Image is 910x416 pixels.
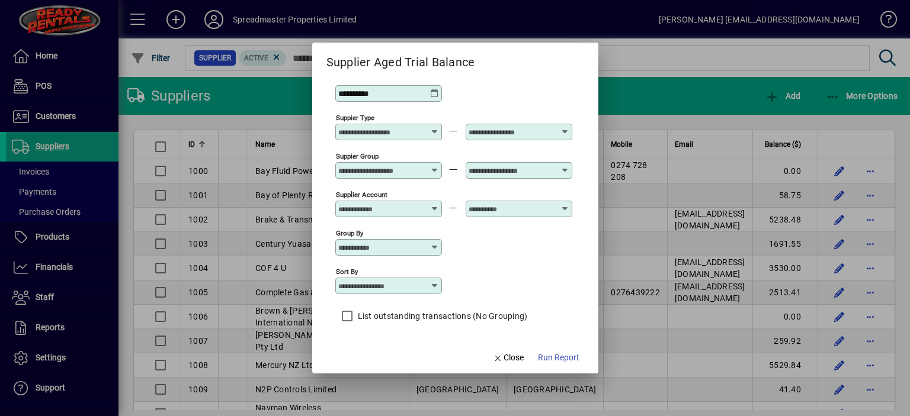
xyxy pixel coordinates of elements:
mat-label: Group by [336,229,363,237]
button: Close [488,347,528,369]
h2: Supplier Aged Trial Balance [312,43,489,72]
span: Close [493,351,524,364]
mat-label: Suppier Group [336,152,379,160]
mat-label: Supplier Account [336,191,387,199]
span: Run Report [538,351,579,364]
button: Run Report [533,347,584,369]
mat-label: Sort by [336,267,358,276]
mat-label: Suppier Type [336,114,374,122]
label: List outstanding transactions (No Grouping) [355,310,528,322]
